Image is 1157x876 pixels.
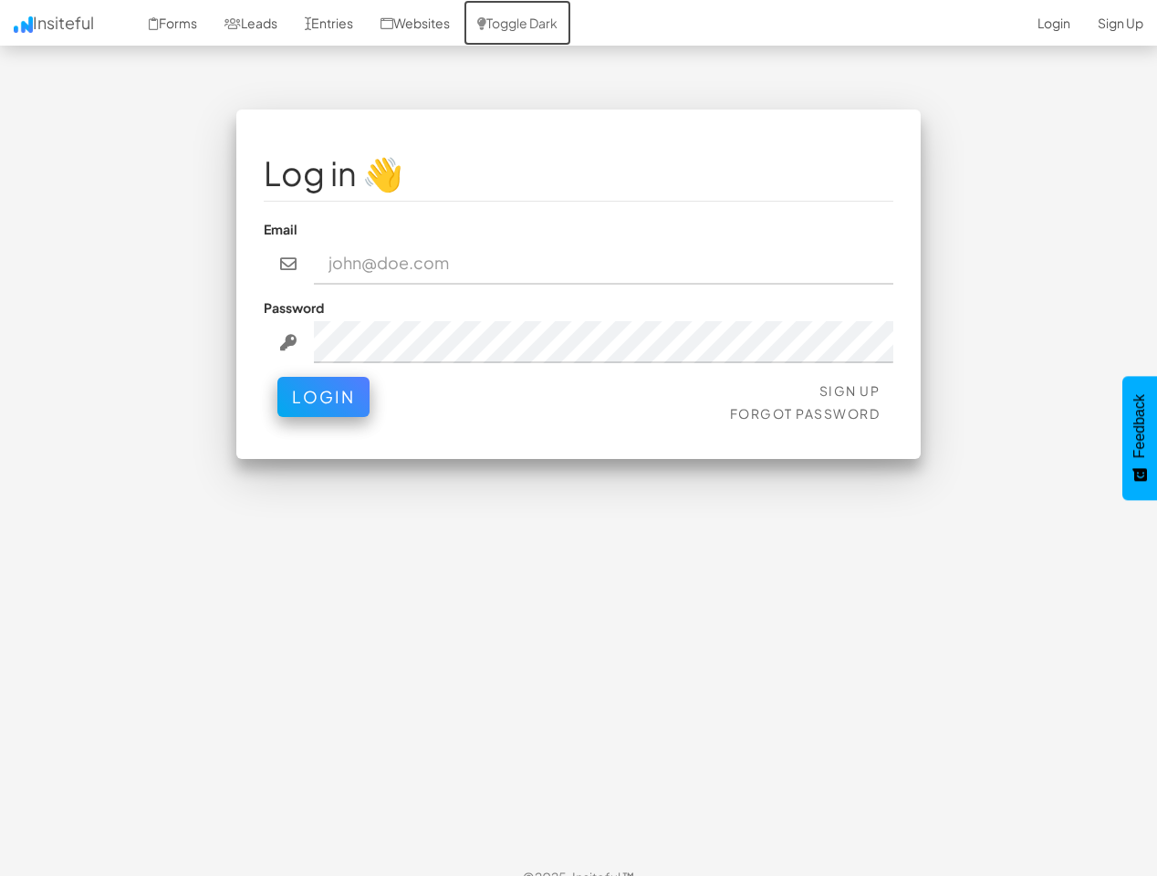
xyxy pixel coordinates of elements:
button: Feedback - Show survey [1122,376,1157,500]
button: Login [277,377,370,417]
span: Feedback [1131,394,1148,458]
h1: Log in 👋 [264,155,893,192]
input: john@doe.com [314,243,894,285]
a: Sign Up [819,382,881,399]
label: Email [264,220,297,238]
a: Forgot Password [730,405,881,422]
label: Password [264,298,324,317]
img: icon.png [14,16,33,33]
